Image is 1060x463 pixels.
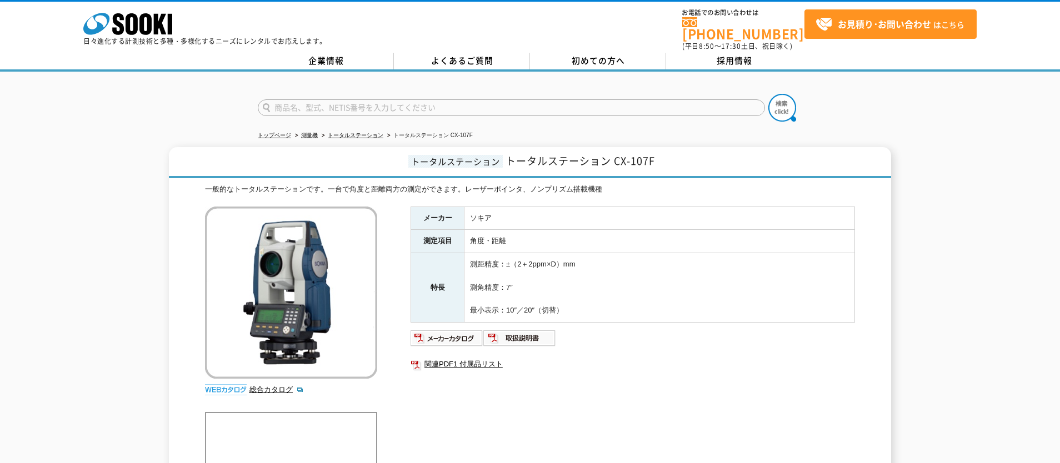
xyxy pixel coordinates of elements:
span: はこちら [816,16,964,33]
a: よくあるご質問 [394,53,530,69]
a: 総合カタログ [249,385,304,394]
p: 日々進化する計測技術と多種・多様化するニーズにレンタルでお応えします。 [83,38,327,44]
th: 測定項目 [411,230,464,253]
a: 測量機 [301,132,318,138]
a: お見積り･お問い合わせはこちら [804,9,977,39]
span: 8:50 [699,41,714,51]
img: メーカーカタログ [411,329,483,347]
td: ソキア [464,207,855,230]
a: メーカーカタログ [411,336,483,345]
img: btn_search.png [768,94,796,122]
img: 取扱説明書 [483,329,556,347]
input: 商品名、型式、NETIS番号を入力してください [258,99,765,116]
img: トータルステーション CX-107F [205,207,377,379]
span: トータルステーション CX-107F [506,153,655,168]
img: webカタログ [205,384,247,395]
a: 関連PDF1 付属品リスト [411,357,855,371]
a: 取扱説明書 [483,336,556,345]
strong: お見積り･お問い合わせ [838,17,931,31]
td: 角度・距離 [464,230,855,253]
span: 初めての方へ [572,54,625,67]
span: (平日 ～ 土日、祝日除く) [682,41,792,51]
th: 特長 [411,253,464,323]
div: 一般的なトータルステーションです。一台で角度と距離両方の測定ができます。レーザーポインタ、ノンプリズム搭載機種 [205,184,855,195]
a: 採用情報 [666,53,802,69]
th: メーカー [411,207,464,230]
a: 初めての方へ [530,53,666,69]
span: お電話でのお問い合わせは [682,9,804,16]
span: トータルステーション [408,155,503,168]
a: トップページ [258,132,291,138]
span: 17:30 [721,41,741,51]
a: [PHONE_NUMBER] [682,17,804,40]
td: 測距精度：±（2＋2ppm×D）mm 測角精度：7″ 最小表示：10″／20″（切替） [464,253,855,323]
a: トータルステーション [328,132,383,138]
a: 企業情報 [258,53,394,69]
li: トータルステーション CX-107F [385,130,473,142]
